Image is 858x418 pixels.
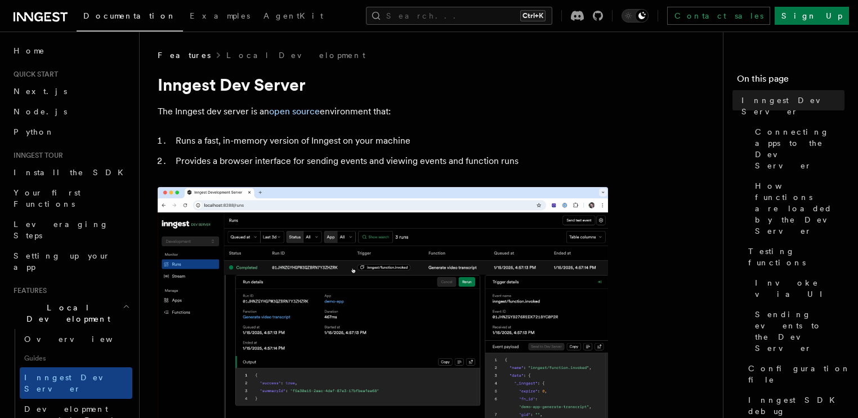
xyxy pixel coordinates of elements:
a: Next.js [9,81,132,101]
span: How functions are loaded by the Dev Server [755,180,844,237]
a: Sign Up [775,7,849,25]
span: Examples [190,11,250,20]
a: Setting up your app [9,246,132,277]
span: Setting up your app [14,251,110,272]
button: Local Development [9,297,132,329]
span: Install the SDK [14,168,130,177]
a: Python [9,122,132,142]
a: Sending events to the Dev Server [750,304,844,358]
span: Python [14,127,55,136]
span: Features [158,50,211,61]
span: Overview [24,335,140,344]
span: Home [14,45,45,56]
span: Inngest Dev Server [741,95,844,117]
span: Local Development [9,302,123,324]
a: Install the SDK [9,162,132,183]
a: Node.js [9,101,132,122]
span: Features [9,286,47,295]
a: Overview [20,329,132,349]
a: Documentation [77,3,183,32]
a: Inngest Dev Server [20,367,132,399]
p: The Inngest dev server is an environment that: [158,104,608,119]
a: Invoke via UI [750,273,844,304]
a: Examples [183,3,257,30]
span: Connecting apps to the Dev Server [755,126,844,171]
span: Leveraging Steps [14,220,109,240]
span: Configuration file [748,363,851,385]
a: Testing functions [744,241,844,273]
span: Inngest Dev Server [24,373,120,393]
h4: On this page [737,72,844,90]
a: Leveraging Steps [9,214,132,246]
a: open source [269,106,320,117]
span: AgentKit [263,11,323,20]
a: Home [9,41,132,61]
a: Inngest Dev Server [737,90,844,122]
span: Node.js [14,107,67,116]
a: AgentKit [257,3,330,30]
span: Guides [20,349,132,367]
span: Sending events to the Dev Server [755,309,844,354]
kbd: Ctrl+K [520,10,546,21]
a: How functions are loaded by the Dev Server [750,176,844,241]
li: Provides a browser interface for sending events and viewing events and function runs [172,153,608,169]
span: Your first Functions [14,188,81,208]
a: Configuration file [744,358,844,390]
span: Documentation [83,11,176,20]
h1: Inngest Dev Server [158,74,608,95]
li: Runs a fast, in-memory version of Inngest on your machine [172,133,608,149]
a: Connecting apps to the Dev Server [750,122,844,176]
a: Your first Functions [9,183,132,214]
button: Toggle dark mode [622,9,649,23]
span: Quick start [9,70,58,79]
button: Search...Ctrl+K [366,7,552,25]
span: Testing functions [748,246,844,268]
span: Next.js [14,87,67,96]
span: Invoke via UI [755,277,844,300]
a: Local Development [226,50,365,61]
span: Inngest tour [9,151,63,160]
a: Contact sales [667,7,770,25]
